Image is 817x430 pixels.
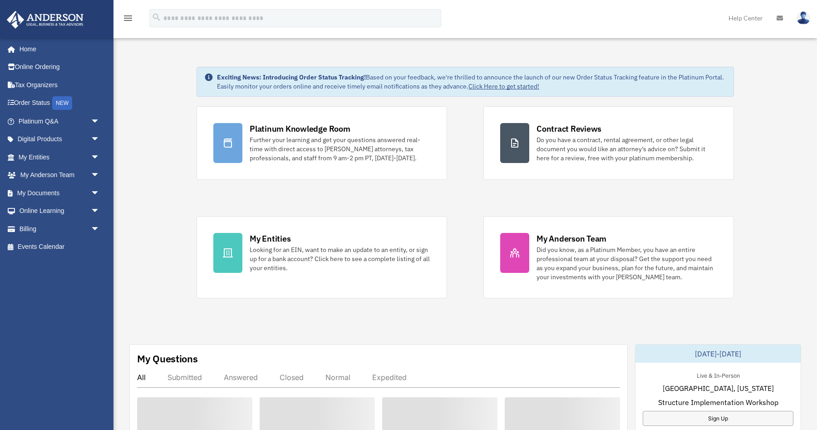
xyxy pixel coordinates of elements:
span: Structure Implementation Workshop [658,397,778,408]
a: Events Calendar [6,238,113,256]
div: Expedited [372,373,407,382]
div: Normal [325,373,350,382]
i: search [152,12,162,22]
a: My Anderson Team Did you know, as a Platinum Member, you have an entire professional team at your... [483,216,734,298]
span: arrow_drop_down [91,148,109,167]
span: arrow_drop_down [91,112,109,131]
div: Contract Reviews [536,123,601,134]
span: arrow_drop_down [91,166,109,185]
a: Tax Organizers [6,76,113,94]
span: arrow_drop_down [91,130,109,149]
a: Sign Up [643,411,793,426]
div: Answered [224,373,258,382]
a: Digital Productsarrow_drop_down [6,130,113,148]
div: My Anderson Team [536,233,606,244]
a: My Entitiesarrow_drop_down [6,148,113,166]
div: All [137,373,146,382]
span: arrow_drop_down [91,184,109,203]
div: Submitted [167,373,202,382]
a: Platinum Q&Aarrow_drop_down [6,112,113,130]
span: arrow_drop_down [91,202,109,221]
img: User Pic [797,11,810,25]
div: Platinum Knowledge Room [250,123,350,134]
div: Based on your feedback, we're thrilled to announce the launch of our new Order Status Tracking fe... [217,73,726,91]
a: Contract Reviews Do you have a contract, rental agreement, or other legal document you would like... [483,106,734,180]
img: Anderson Advisors Platinum Portal [4,11,86,29]
a: Home [6,40,109,58]
div: Did you know, as a Platinum Member, you have an entire professional team at your disposal? Get th... [536,245,717,282]
span: arrow_drop_down [91,220,109,238]
span: [GEOGRAPHIC_DATA], [US_STATE] [663,383,774,394]
div: Looking for an EIN, want to make an update to an entity, or sign up for a bank account? Click her... [250,245,430,272]
a: Platinum Knowledge Room Further your learning and get your questions answered real-time with dire... [197,106,447,180]
i: menu [123,13,133,24]
a: Online Ordering [6,58,113,76]
a: Online Learningarrow_drop_down [6,202,113,220]
div: My Questions [137,352,198,366]
div: [DATE]-[DATE] [635,345,801,363]
div: NEW [52,96,72,110]
a: Click Here to get started! [468,82,539,90]
div: Live & In-Person [689,370,747,380]
a: My Anderson Teamarrow_drop_down [6,166,113,184]
a: menu [123,16,133,24]
div: Further your learning and get your questions answered real-time with direct access to [PERSON_NAM... [250,135,430,163]
a: Billingarrow_drop_down [6,220,113,238]
a: My Entities Looking for an EIN, want to make an update to an entity, or sign up for a bank accoun... [197,216,447,298]
div: Closed [280,373,304,382]
a: My Documentsarrow_drop_down [6,184,113,202]
div: Do you have a contract, rental agreement, or other legal document you would like an attorney's ad... [536,135,717,163]
a: Order StatusNEW [6,94,113,113]
div: My Entities [250,233,290,244]
strong: Exciting News: Introducing Order Status Tracking! [217,73,366,81]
